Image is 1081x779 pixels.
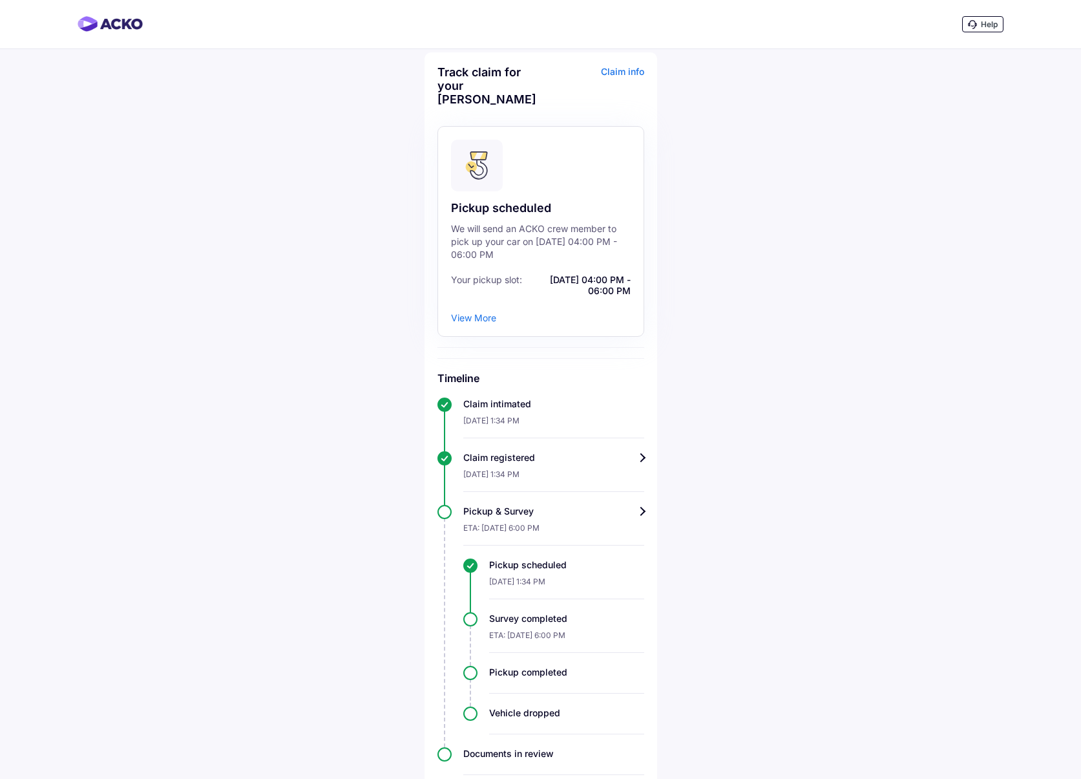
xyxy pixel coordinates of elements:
[981,19,998,29] span: Help
[463,411,644,438] div: [DATE] 1:34 PM
[489,666,644,679] div: Pickup completed
[544,65,644,116] div: Claim info
[525,274,631,296] span: [DATE] 04:00 PM - 06:00 PM
[489,571,644,599] div: [DATE] 1:34 PM
[489,707,644,720] div: Vehicle dropped
[463,451,644,464] div: Claim registered
[451,312,496,323] div: View More
[463,518,644,546] div: ETA: [DATE] 6:00 PM
[451,222,631,261] div: We will send an ACKO crew member to pick up your car on [DATE] 04:00 PM - 06:00 PM
[78,16,143,32] img: horizontal-gradient.png
[451,200,631,216] div: Pickup scheduled
[463,464,644,492] div: [DATE] 1:34 PM
[437,372,644,385] h6: Timeline
[437,65,538,106] div: Track claim for your [PERSON_NAME]
[489,612,644,625] div: Survey completed
[463,747,644,760] div: Documents in review
[489,625,644,653] div: ETA: [DATE] 6:00 PM
[463,505,644,518] div: Pickup & Survey
[451,274,522,296] span: Your pickup slot:
[463,398,644,411] div: Claim intimated
[489,559,644,571] div: Pickup scheduled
